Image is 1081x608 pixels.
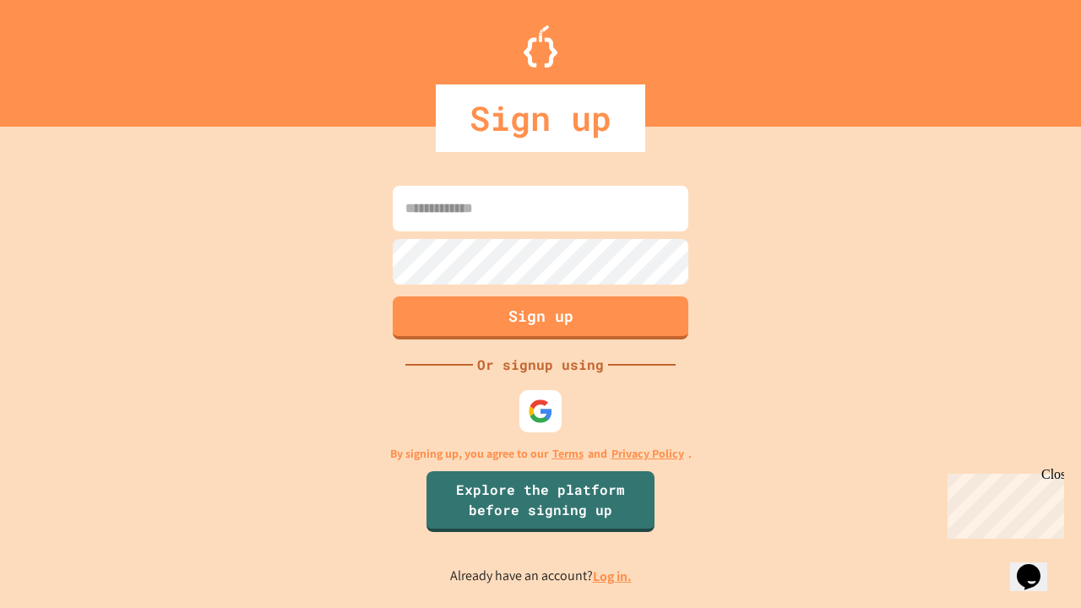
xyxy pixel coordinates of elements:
[611,445,684,463] a: Privacy Policy
[426,471,655,532] a: Explore the platform before signing up
[390,445,692,463] p: By signing up, you agree to our and .
[393,296,688,339] button: Sign up
[593,567,632,585] a: Log in.
[941,467,1064,539] iframe: chat widget
[436,84,645,152] div: Sign up
[450,566,632,587] p: Already have an account?
[528,399,553,424] img: google-icon.svg
[7,7,117,107] div: Chat with us now!Close
[552,445,584,463] a: Terms
[524,25,557,68] img: Logo.svg
[1010,540,1064,591] iframe: chat widget
[473,355,608,375] div: Or signup using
